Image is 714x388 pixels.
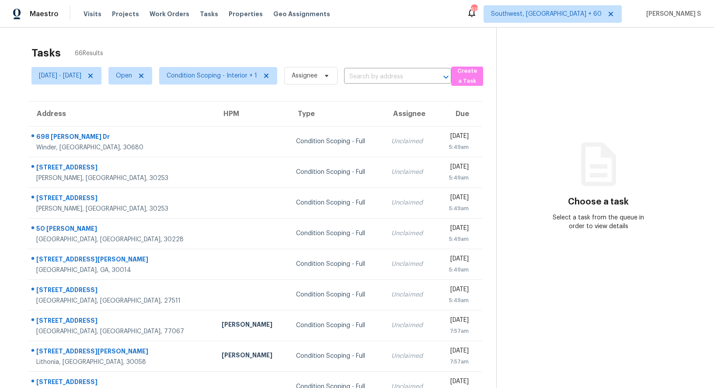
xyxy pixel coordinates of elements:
span: Condition Scoping - Interior + 1 [167,71,257,80]
div: [DATE] [443,224,469,235]
div: 5:49am [443,143,469,152]
th: HPM [215,102,289,126]
div: Unclaimed [391,290,429,299]
div: Unclaimed [391,352,429,360]
div: Unclaimed [391,321,429,330]
div: 5:49am [443,204,469,213]
div: [PERSON_NAME], [GEOGRAPHIC_DATA], 30253 [36,205,208,213]
button: Open [440,71,452,83]
div: [PERSON_NAME] [222,351,282,362]
div: [PERSON_NAME] [222,320,282,331]
div: Condition Scoping - Full [296,321,377,330]
div: [GEOGRAPHIC_DATA], [GEOGRAPHIC_DATA], 77067 [36,327,208,336]
div: [DATE] [443,132,469,143]
th: Assignee [384,102,436,126]
div: 5:49am [443,173,469,182]
div: Winder, [GEOGRAPHIC_DATA], 30680 [36,143,208,152]
span: Visits [84,10,101,18]
div: Unclaimed [391,168,429,176]
div: Unclaimed [391,260,429,268]
div: 5:49am [443,235,469,243]
div: Condition Scoping - Full [296,198,377,207]
div: 5:49am [443,265,469,274]
span: Open [116,71,132,80]
div: Condition Scoping - Full [296,137,377,146]
div: [PERSON_NAME], [GEOGRAPHIC_DATA], 30253 [36,174,208,183]
div: [STREET_ADDRESS] [36,163,208,174]
div: 7:57am [443,357,469,366]
div: [STREET_ADDRESS] [36,316,208,327]
span: [DATE] - [DATE] [39,71,81,80]
div: Condition Scoping - Full [296,260,377,268]
span: Tasks [200,11,218,17]
div: [DATE] [443,316,469,327]
div: [STREET_ADDRESS] [36,194,208,205]
span: Assignee [292,71,317,80]
div: 612 [471,5,477,14]
span: Maestro [30,10,59,18]
div: Unclaimed [391,229,429,238]
div: Unclaimed [391,198,429,207]
input: Search by address [344,70,427,84]
th: Due [436,102,482,126]
div: [DATE] [443,285,469,296]
span: Create a Task [456,66,479,86]
span: Properties [229,10,263,18]
span: Projects [112,10,139,18]
div: 50 [PERSON_NAME] [36,224,208,235]
div: [DATE] [443,346,469,357]
span: [PERSON_NAME] S [643,10,701,18]
div: Unclaimed [391,137,429,146]
span: Southwest, [GEOGRAPHIC_DATA] + 60 [491,10,602,18]
div: Lithonia, [GEOGRAPHIC_DATA], 30058 [36,358,208,367]
div: [STREET_ADDRESS][PERSON_NAME] [36,347,208,358]
div: 5:49am [443,296,469,305]
div: [DATE] [443,254,469,265]
div: Condition Scoping - Full [296,290,377,299]
div: Condition Scoping - Full [296,229,377,238]
div: Condition Scoping - Full [296,168,377,176]
th: Type [289,102,384,126]
div: [DATE] [443,377,469,388]
span: Geo Assignments [273,10,330,18]
div: 698 [PERSON_NAME] Dr [36,132,208,143]
button: Create a Task [451,67,483,86]
div: Select a task from the queue in order to view details [547,213,649,231]
div: [DATE] [443,162,469,173]
span: 66 Results [75,49,103,58]
h2: Tasks [31,49,61,57]
h3: Choose a task [568,198,629,206]
div: [DATE] [443,193,469,204]
div: [GEOGRAPHIC_DATA], [GEOGRAPHIC_DATA], 27511 [36,296,208,305]
div: [GEOGRAPHIC_DATA], [GEOGRAPHIC_DATA], 30228 [36,235,208,244]
span: Work Orders [150,10,189,18]
div: [GEOGRAPHIC_DATA], GA, 30014 [36,266,208,275]
div: [STREET_ADDRESS][PERSON_NAME] [36,255,208,266]
th: Address [28,102,215,126]
div: [STREET_ADDRESS] [36,286,208,296]
div: Condition Scoping - Full [296,352,377,360]
div: 7:57am [443,327,469,335]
